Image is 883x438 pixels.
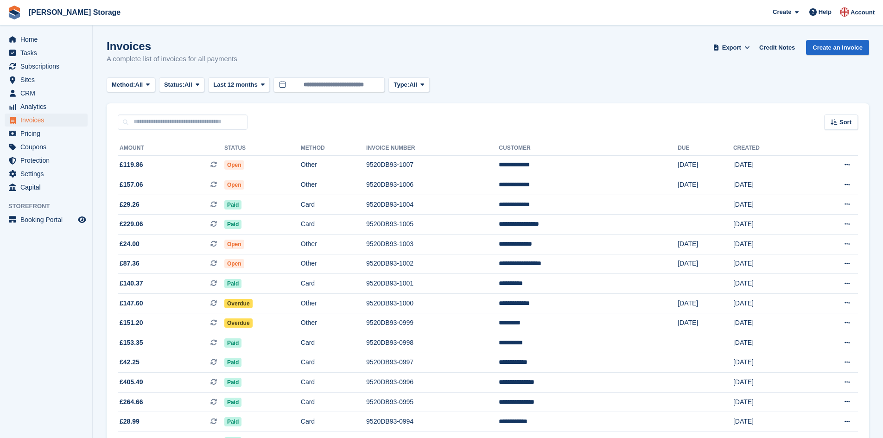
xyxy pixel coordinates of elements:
td: 9520DB93-0999 [366,313,499,333]
span: Paid [224,338,241,348]
td: [DATE] [733,235,805,254]
th: Customer [499,141,678,156]
a: menu [5,154,88,167]
td: [DATE] [733,175,805,195]
a: menu [5,213,88,226]
span: Overdue [224,299,253,308]
td: Card [301,412,366,432]
a: menu [5,167,88,180]
td: 9520DB93-1007 [366,155,499,175]
th: Method [301,141,366,156]
h1: Invoices [107,40,237,52]
span: Open [224,259,244,268]
a: menu [5,60,88,73]
a: menu [5,181,88,194]
button: Type: All [388,77,429,93]
td: [DATE] [733,293,805,313]
span: Tasks [20,46,76,59]
span: Create [773,7,791,17]
span: £24.00 [120,239,140,249]
td: [DATE] [678,313,733,333]
a: menu [5,114,88,127]
span: Overdue [224,318,253,328]
td: Other [301,175,366,195]
td: Other [301,235,366,254]
span: Settings [20,167,76,180]
span: Pricing [20,127,76,140]
td: 9520DB93-0998 [366,333,499,353]
td: 9520DB93-1006 [366,175,499,195]
td: [DATE] [733,274,805,294]
span: £119.86 [120,160,143,170]
span: £42.25 [120,357,140,367]
td: [DATE] [733,254,805,274]
a: menu [5,73,88,86]
span: Paid [224,417,241,426]
span: Status: [164,80,184,89]
span: Last 12 months [213,80,257,89]
td: [DATE] [733,333,805,353]
td: Card [301,333,366,353]
span: £140.37 [120,279,143,288]
span: All [184,80,192,89]
button: Last 12 months [208,77,270,93]
td: [DATE] [733,373,805,393]
span: Help [819,7,832,17]
td: 9520DB93-1005 [366,215,499,235]
td: [DATE] [733,353,805,373]
span: Analytics [20,100,76,113]
td: 9520DB93-1003 [366,235,499,254]
td: [DATE] [678,175,733,195]
td: 9520DB93-1002 [366,254,499,274]
span: Sites [20,73,76,86]
img: stora-icon-8386f47178a22dfd0bd8f6a31ec36ba5ce8667c1dd55bd0f319d3a0aa187defe.svg [7,6,21,19]
span: Export [722,43,741,52]
td: [DATE] [733,313,805,333]
td: 9520DB93-1004 [366,195,499,215]
p: A complete list of invoices for all payments [107,54,237,64]
span: Coupons [20,140,76,153]
img: John Baker [840,7,849,17]
span: Home [20,33,76,46]
span: £157.06 [120,180,143,190]
span: £87.36 [120,259,140,268]
td: [DATE] [733,155,805,175]
span: Subscriptions [20,60,76,73]
td: Other [301,313,366,333]
span: £405.49 [120,377,143,387]
th: Invoice Number [366,141,499,156]
span: £151.20 [120,318,143,328]
th: Amount [118,141,224,156]
span: £28.99 [120,417,140,426]
td: Other [301,254,366,274]
td: [DATE] [733,392,805,412]
a: Create an Invoice [806,40,869,55]
span: Paid [224,200,241,209]
button: Export [711,40,752,55]
span: Paid [224,358,241,367]
td: [DATE] [678,254,733,274]
td: 9520DB93-1000 [366,293,499,313]
span: Invoices [20,114,76,127]
span: Capital [20,181,76,194]
td: [DATE] [678,155,733,175]
td: Card [301,373,366,393]
td: 9520DB93-0995 [366,392,499,412]
td: Other [301,155,366,175]
span: £264.66 [120,397,143,407]
a: Preview store [76,214,88,225]
a: menu [5,33,88,46]
span: Sort [839,118,851,127]
td: [DATE] [733,195,805,215]
span: Paid [224,378,241,387]
span: Paid [224,398,241,407]
td: [DATE] [678,293,733,313]
a: menu [5,87,88,100]
span: Account [851,8,875,17]
td: 9520DB93-0996 [366,373,499,393]
span: Type: [394,80,409,89]
span: Open [224,160,244,170]
a: menu [5,140,88,153]
td: 9520DB93-0994 [366,412,499,432]
span: Paid [224,220,241,229]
